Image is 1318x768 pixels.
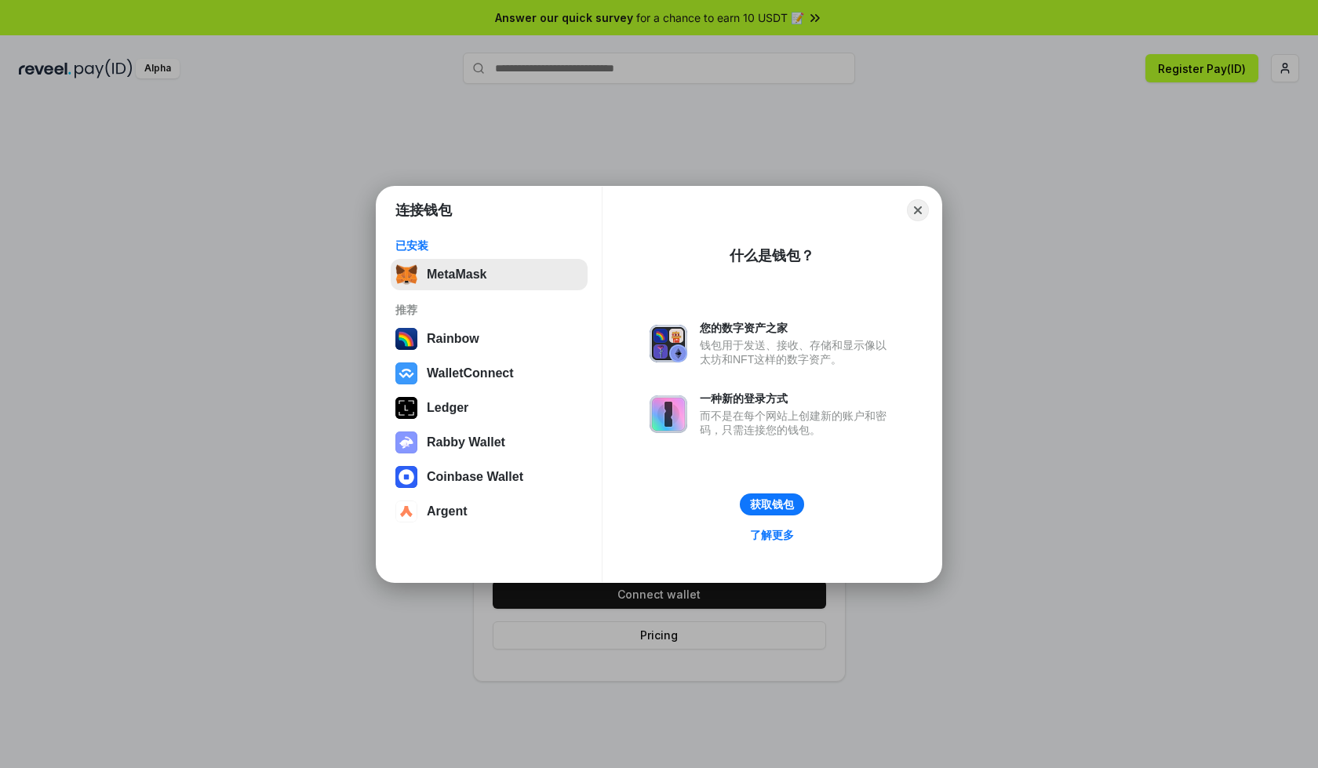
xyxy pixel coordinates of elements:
[750,497,794,511] div: 获取钱包
[391,392,588,424] button: Ledger
[741,525,803,545] a: 了解更多
[395,264,417,286] img: svg+xml,%3Csvg%20fill%3D%22none%22%20height%3D%2233%22%20viewBox%3D%220%200%2035%2033%22%20width%...
[395,466,417,488] img: svg+xml,%3Csvg%20width%3D%2228%22%20height%3D%2228%22%20viewBox%3D%220%200%2028%2028%22%20fill%3D...
[700,338,894,366] div: 钱包用于发送、接收、存储和显示像以太坊和NFT这样的数字资产。
[427,504,468,519] div: Argent
[650,395,687,433] img: svg+xml,%3Csvg%20xmlns%3D%22http%3A%2F%2Fwww.w3.org%2F2000%2Fsvg%22%20fill%3D%22none%22%20viewBox...
[395,303,583,317] div: 推荐
[427,435,505,450] div: Rabby Wallet
[650,325,687,362] img: svg+xml,%3Csvg%20xmlns%3D%22http%3A%2F%2Fwww.w3.org%2F2000%2Fsvg%22%20fill%3D%22none%22%20viewBox...
[391,323,588,355] button: Rainbow
[395,500,417,522] img: svg+xml,%3Csvg%20width%3D%2228%22%20height%3D%2228%22%20viewBox%3D%220%200%2028%2028%22%20fill%3D...
[700,391,894,406] div: 一种新的登录方式
[730,246,814,265] div: 什么是钱包？
[395,238,583,253] div: 已安装
[391,461,588,493] button: Coinbase Wallet
[395,431,417,453] img: svg+xml,%3Csvg%20xmlns%3D%22http%3A%2F%2Fwww.w3.org%2F2000%2Fsvg%22%20fill%3D%22none%22%20viewBox...
[740,493,804,515] button: 获取钱包
[427,401,468,415] div: Ledger
[427,366,514,380] div: WalletConnect
[391,427,588,458] button: Rabby Wallet
[427,332,479,346] div: Rainbow
[427,268,486,282] div: MetaMask
[391,259,588,290] button: MetaMask
[395,328,417,350] img: svg+xml,%3Csvg%20width%3D%22120%22%20height%3D%22120%22%20viewBox%3D%220%200%20120%20120%22%20fil...
[907,199,929,221] button: Close
[427,470,523,484] div: Coinbase Wallet
[395,201,452,220] h1: 连接钱包
[395,362,417,384] img: svg+xml,%3Csvg%20width%3D%2228%22%20height%3D%2228%22%20viewBox%3D%220%200%2028%2028%22%20fill%3D...
[395,397,417,419] img: svg+xml,%3Csvg%20xmlns%3D%22http%3A%2F%2Fwww.w3.org%2F2000%2Fsvg%22%20width%3D%2228%22%20height%3...
[391,496,588,527] button: Argent
[391,358,588,389] button: WalletConnect
[750,528,794,542] div: 了解更多
[700,409,894,437] div: 而不是在每个网站上创建新的账户和密码，只需连接您的钱包。
[700,321,894,335] div: 您的数字资产之家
